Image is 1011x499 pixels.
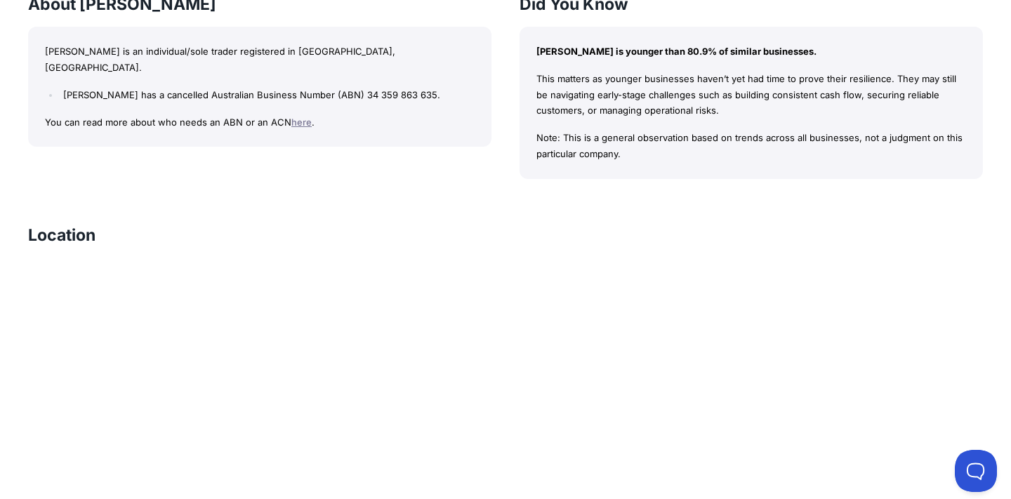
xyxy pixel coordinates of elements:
h3: Location [28,224,95,246]
p: This matters as younger businesses haven’t yet had time to prove their resilience. They may still... [536,71,966,119]
a: here [291,117,312,128]
iframe: Toggle Customer Support [955,450,997,492]
li: [PERSON_NAME] has a cancelled Australian Business Number (ABN) 34 359 863 635. [60,87,475,103]
p: Note: This is a general observation based on trends across all businesses, not a judgment on this... [536,130,966,162]
p: You can read more about who needs an ABN or an ACN . [45,114,475,131]
p: [PERSON_NAME] is an individual/sole trader registered in [GEOGRAPHIC_DATA], [GEOGRAPHIC_DATA]. [45,44,475,76]
p: [PERSON_NAME] is younger than 80.9% of similar businesses. [536,44,966,60]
